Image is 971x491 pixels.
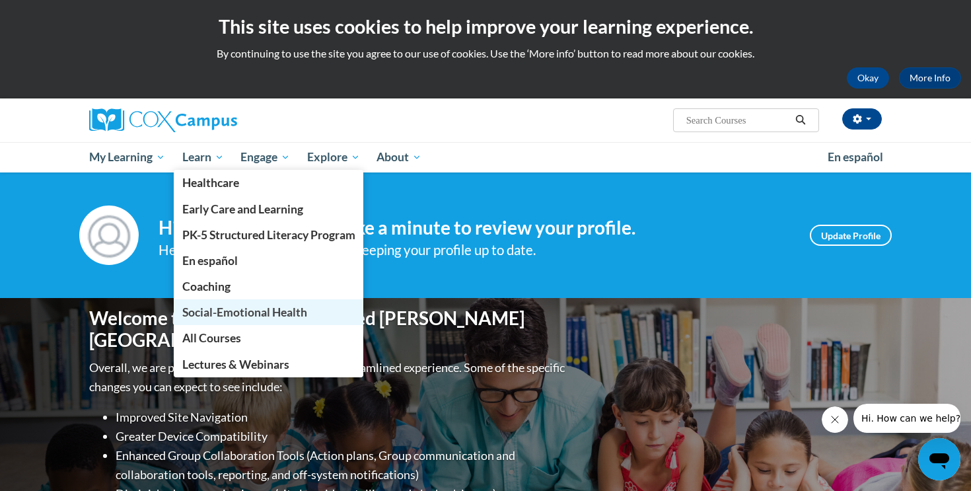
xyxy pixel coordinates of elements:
[810,225,892,246] a: Update Profile
[159,217,790,239] h4: Hi [PERSON_NAME]! Take a minute to review your profile.
[182,331,241,345] span: All Courses
[899,67,961,89] a: More Info
[182,149,224,165] span: Learn
[174,274,364,299] a: Coaching
[685,112,791,128] input: Search Courses
[828,150,883,164] span: En español
[89,358,568,397] p: Overall, we are proud to provide you with a more streamlined experience. Some of the specific cha...
[791,112,810,128] button: Search
[10,13,961,40] h2: This site uses cookies to help improve your learning experience.
[174,325,364,351] a: All Courses
[822,406,848,433] iframe: Close message
[174,299,364,325] a: Social-Emotional Health
[174,248,364,274] a: En español
[81,142,174,172] a: My Learning
[174,196,364,222] a: Early Care and Learning
[10,46,961,61] p: By continuing to use the site you agree to our use of cookies. Use the ‘More info’ button to read...
[89,108,237,132] img: Cox Campus
[232,142,299,172] a: Engage
[159,239,790,261] div: Help improve your experience by keeping your profile up to date.
[182,358,289,371] span: Lectures & Webinars
[853,404,960,433] iframe: Message from company
[842,108,882,130] button: Account Settings
[918,438,960,480] iframe: Button to launch messaging window
[182,280,231,293] span: Coaching
[116,427,568,446] li: Greater Device Compatibility
[116,446,568,484] li: Enhanced Group Collaboration Tools (Action plans, Group communication and collaboration tools, re...
[116,408,568,427] li: Improved Site Navigation
[819,143,892,171] a: En español
[174,142,233,172] a: Learn
[69,142,902,172] div: Main menu
[182,202,303,216] span: Early Care and Learning
[307,149,360,165] span: Explore
[79,206,139,265] img: Profile Image
[182,228,355,242] span: PK-5 Structured Literacy Program
[240,149,290,165] span: Engage
[182,305,307,319] span: Social-Emotional Health
[182,254,238,268] span: En español
[89,307,568,352] h1: Welcome to the new and improved [PERSON_NAME][GEOGRAPHIC_DATA]
[174,352,364,377] a: Lectures & Webinars
[89,108,340,132] a: Cox Campus
[377,149,421,165] span: About
[174,222,364,248] a: PK-5 Structured Literacy Program
[182,176,239,190] span: Healthcare
[847,67,889,89] button: Okay
[174,170,364,196] a: Healthcare
[369,142,431,172] a: About
[299,142,369,172] a: Explore
[89,149,165,165] span: My Learning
